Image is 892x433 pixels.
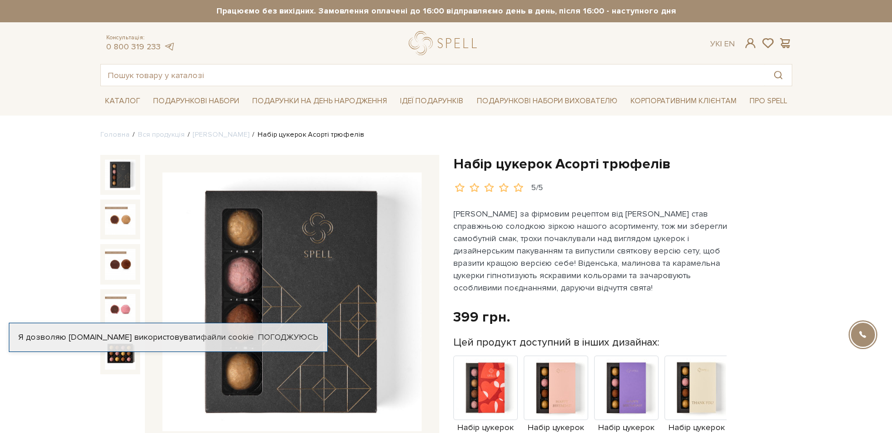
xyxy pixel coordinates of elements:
[9,332,327,343] div: Я дозволяю [DOMAIN_NAME] використовувати
[710,39,735,49] div: Ук
[148,92,244,110] a: Подарункові набори
[409,31,482,55] a: logo
[193,130,249,139] a: [PERSON_NAME]
[105,204,135,235] img: Набір цукерок Асорті трюфелів
[453,336,659,349] label: Цей продукт доступний в інших дизайнах:
[594,356,659,420] img: Продукт
[247,92,392,110] a: Подарунки на День народження
[453,308,510,326] div: 399 грн.
[472,91,622,111] a: Подарункові набори вихователю
[765,65,792,86] button: Пошук товару у каталозі
[724,39,735,49] a: En
[105,160,135,190] img: Набір цукерок Асорті трюфелів
[453,208,728,294] p: [PERSON_NAME] за фірмовим рецептом від [PERSON_NAME] став справжньою солодкою зіркою нашого асорт...
[138,130,185,139] a: Вся продукція
[100,6,792,16] strong: Працюємо без вихідних. Замовлення оплачені до 16:00 відправляємо день в день, після 16:00 - насту...
[395,92,468,110] a: Ідеї подарунків
[745,92,792,110] a: Про Spell
[106,42,161,52] a: 0 800 319 233
[164,42,175,52] a: telegram
[531,182,543,194] div: 5/5
[105,339,135,369] img: Набір цукерок Асорті трюфелів
[105,294,135,324] img: Набір цукерок Асорті трюфелів
[720,39,722,49] span: |
[453,356,518,420] img: Продукт
[626,91,741,111] a: Корпоративним клієнтам
[106,34,175,42] span: Консультація:
[524,356,588,420] img: Продукт
[100,92,145,110] a: Каталог
[258,332,318,343] a: Погоджуюсь
[105,249,135,279] img: Набір цукерок Асорті трюфелів
[100,130,130,139] a: Головна
[664,356,729,420] img: Продукт
[453,155,792,173] h1: Набір цукерок Асорті трюфелів
[201,332,254,342] a: файли cookie
[101,65,765,86] input: Пошук товару у каталозі
[162,172,422,432] img: Набір цукерок Асорті трюфелів
[249,130,364,140] li: Набір цукерок Асорті трюфелів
